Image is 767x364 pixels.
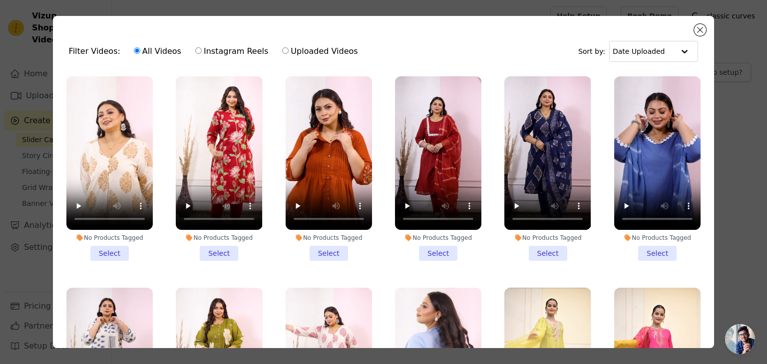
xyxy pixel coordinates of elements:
div: No Products Tagged [66,234,153,242]
div: No Products Tagged [504,234,591,242]
button: Close modal [694,24,706,36]
div: Open chat [725,324,755,354]
div: Sort by: [578,41,699,62]
div: No Products Tagged [395,234,481,242]
div: No Products Tagged [614,234,701,242]
label: Instagram Reels [195,45,269,58]
div: Filter Videos: [69,40,364,63]
label: Uploaded Videos [282,45,358,58]
div: No Products Tagged [176,234,262,242]
div: No Products Tagged [286,234,372,242]
label: All Videos [133,45,182,58]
